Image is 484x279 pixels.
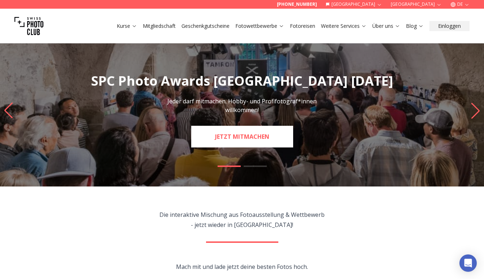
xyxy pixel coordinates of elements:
[14,12,43,40] img: Swiss photo club
[181,22,230,30] a: Geschenkgutscheine
[403,21,427,31] button: Blog
[277,1,317,7] a: [PHONE_NUMBER]
[372,22,400,30] a: Über uns
[369,21,403,31] button: Über uns
[143,22,176,30] a: Mitgliedschaft
[159,210,325,230] p: Die interaktive Mischung aus Fotoausstellung & Wettbewerb - jetzt wieder in [GEOGRAPHIC_DATA]!
[114,21,140,31] button: Kurse
[318,21,369,31] button: Weitere Services
[290,22,315,30] a: Fotoreisen
[235,22,284,30] a: Fotowettbewerbe
[321,22,367,30] a: Weitere Services
[232,21,287,31] button: Fotowettbewerbe
[287,21,318,31] button: Fotoreisen
[140,21,179,31] button: Mitgliedschaft
[161,97,323,114] p: Jeder darf mitmachen. Hobby- und Profifotograf*innen willkommen!
[191,126,293,147] a: JETZT MITMACHEN
[459,254,477,272] div: Open Intercom Messenger
[179,21,232,31] button: Geschenkgutscheine
[429,21,470,31] button: Einloggen
[117,22,137,30] a: Kurse
[159,262,325,272] p: Mach mit und lade jetzt deine besten Fotos hoch.
[406,22,424,30] a: Blog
